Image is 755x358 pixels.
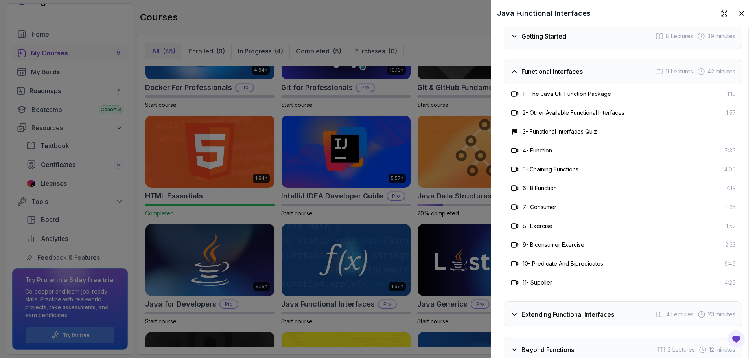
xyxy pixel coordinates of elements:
[523,241,584,249] h3: 9 - Biconsumer Exercise
[709,346,735,354] span: 12 minutes
[727,330,746,349] button: Open Feedback Button
[523,165,578,173] h3: 5 - Chaining Functions
[504,301,742,327] button: Extending Functional Interfaces4 Lectures 23 minutes
[521,345,574,354] h3: Beyond Functions
[523,128,597,136] h3: 3 - Functional Interfaces Quiz
[724,165,736,173] span: 4:00
[707,68,735,75] span: 42 minutes
[523,260,603,268] h3: 10 - Predicate And Bipredicates
[523,90,611,98] h3: 1 - The Java Util Function Package
[666,310,694,318] span: 4 Lectures
[523,184,557,192] h3: 6 - BiFunction
[523,279,552,286] h3: 11 - Supplier
[725,241,736,249] span: 2:23
[717,6,731,20] button: Expand drawer
[724,260,736,268] span: 6:46
[707,32,735,40] span: 39 minutes
[668,346,695,354] span: 3 Lectures
[726,222,736,230] span: 1:52
[523,222,552,230] h3: 8 - Exercise
[726,109,736,117] span: 1:57
[523,109,624,117] h3: 2 - Other Available Functional Interfaces
[521,310,614,319] h3: Extending Functional Interfaces
[726,184,736,192] span: 7:19
[504,59,742,84] button: Functional Interfaces11 Lectures 42 minutes
[521,67,583,76] h3: Functional Interfaces
[708,310,735,318] span: 23 minutes
[504,23,742,49] button: Getting Started8 Lectures 39 minutes
[523,203,556,211] h3: 7 - Consumer
[665,68,693,75] span: 11 Lectures
[521,31,566,41] h3: Getting Started
[666,32,693,40] span: 8 Lectures
[497,8,591,19] h2: Java Functional Interfaces
[523,147,552,154] h3: 4 - Function
[725,203,736,211] span: 4:35
[725,147,736,154] span: 7:39
[727,90,736,98] span: 1:19
[725,279,736,286] span: 4:29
